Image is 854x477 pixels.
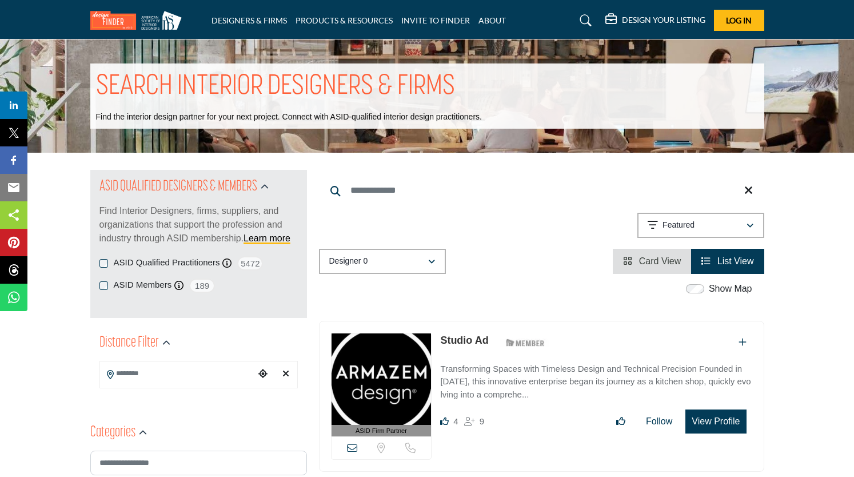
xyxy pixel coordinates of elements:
input: ASID Qualified Practitioners checkbox [99,259,108,268]
h2: Categories [90,423,135,443]
a: View Card [623,256,681,266]
img: Site Logo [90,11,187,30]
h5: DESIGN YOUR LISTING [622,15,705,25]
a: INVITE TO FINDER [401,15,470,25]
button: Follow [638,410,680,433]
label: ASID Qualified Practitioners [114,256,220,269]
button: Designer 0 [319,249,446,274]
p: Featured [663,220,695,231]
button: Featured [637,213,764,238]
a: Transforming Spaces with Timeless Design and Technical Precision Founded in [DATE], this innovati... [440,356,752,402]
img: Studio Ad [332,333,432,425]
p: Find Interior Designers, firms, suppliers, and organizations that support the profession and indu... [99,204,298,245]
span: Log In [726,15,752,25]
p: Transforming Spaces with Timeless Design and Technical Precision Founded in [DATE], this innovati... [440,363,752,402]
a: Studio Ad [440,335,488,346]
p: Designer 0 [329,256,368,267]
li: List View [691,249,764,274]
span: Card View [639,256,681,266]
span: 5472 [237,256,263,271]
span: 9 [480,416,484,426]
div: Followers [464,415,484,428]
a: Add To List [739,337,747,347]
input: Search Keyword [319,177,764,204]
a: DESIGNERS & FIRMS [211,15,287,25]
input: ASID Members checkbox [99,281,108,290]
button: Log In [714,10,764,31]
img: ASID Members Badge Icon [500,336,551,350]
span: 4 [453,416,458,426]
label: Show Map [709,282,752,296]
h2: Distance Filter [99,333,159,353]
a: View List [701,256,753,266]
div: Choose your current location [254,362,272,387]
div: Clear search location [277,362,294,387]
a: ABOUT [478,15,506,25]
span: ASID Firm Partner [356,426,407,436]
span: List View [717,256,754,266]
input: Search Category [90,451,307,475]
a: Learn more [244,233,290,243]
p: Studio Ad [440,333,488,348]
a: ASID Firm Partner [332,333,432,437]
h1: SEARCH INTERIOR DESIGNERS & FIRMS [96,69,455,105]
a: Search [569,11,599,30]
input: Search Location [100,363,254,385]
h2: ASID QUALIFIED DESIGNERS & MEMBERS [99,177,257,197]
div: DESIGN YOUR LISTING [605,14,705,27]
label: ASID Members [114,279,172,292]
li: Card View [613,249,691,274]
button: View Profile [685,410,746,434]
span: 189 [189,279,215,293]
a: PRODUCTS & RESOURCES [296,15,393,25]
p: Find the interior design partner for your next project. Connect with ASID-qualified interior desi... [96,112,482,123]
button: Like listing [609,410,633,433]
i: Likes [440,417,449,426]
